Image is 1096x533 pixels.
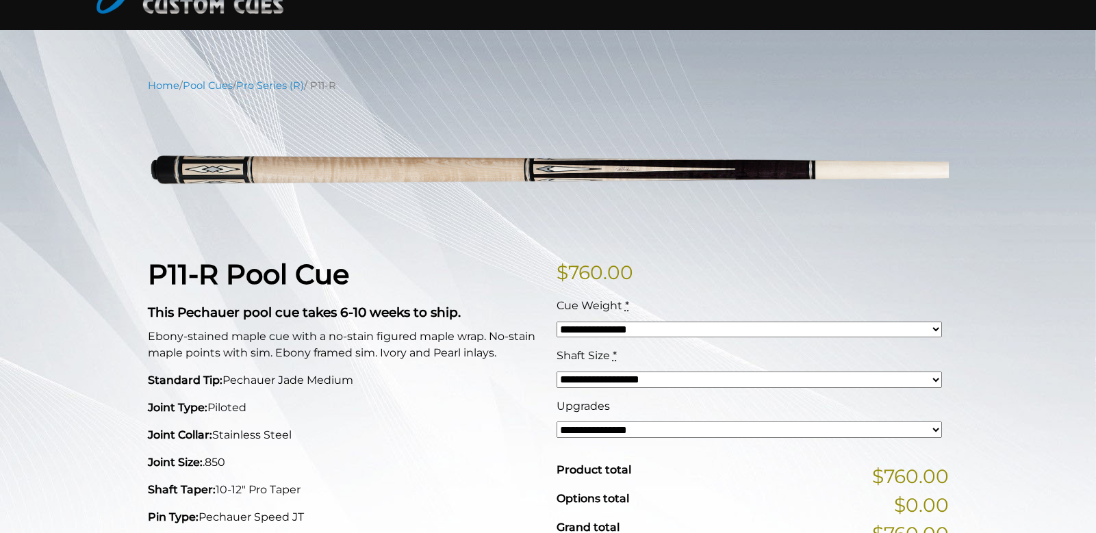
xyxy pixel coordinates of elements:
[148,454,540,471] p: .850
[613,349,617,362] abbr: required
[148,456,203,469] strong: Joint Size:
[557,299,622,312] span: Cue Weight
[148,510,199,523] strong: Pin Type:
[148,103,949,237] img: p11-R.png
[148,328,540,361] p: Ebony-stained maple cue with a no-stain figured maple wrap. No-stain maple points with sim. Ebony...
[557,400,610,413] span: Upgrades
[148,400,540,416] p: Piloted
[236,79,304,92] a: Pro Series (R)
[625,299,629,312] abbr: required
[557,349,610,362] span: Shaft Size
[148,304,461,320] strong: This Pechauer pool cue takes 6-10 weeks to ship.
[148,482,540,498] p: 10-12" Pro Taper
[894,491,949,519] span: $0.00
[148,372,540,389] p: Pechauer Jade Medium
[148,78,949,93] nav: Breadcrumb
[148,509,540,525] p: Pechauer Speed JT
[148,257,349,291] strong: P11-R Pool Cue
[872,462,949,491] span: $760.00
[557,261,568,284] span: $
[148,374,222,387] strong: Standard Tip:
[557,463,631,476] span: Product total
[557,261,633,284] bdi: 760.00
[148,401,207,414] strong: Joint Type:
[148,428,212,441] strong: Joint Collar:
[148,483,216,496] strong: Shaft Taper:
[557,492,629,505] span: Options total
[183,79,233,92] a: Pool Cues
[148,79,179,92] a: Home
[148,427,540,443] p: Stainless Steel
